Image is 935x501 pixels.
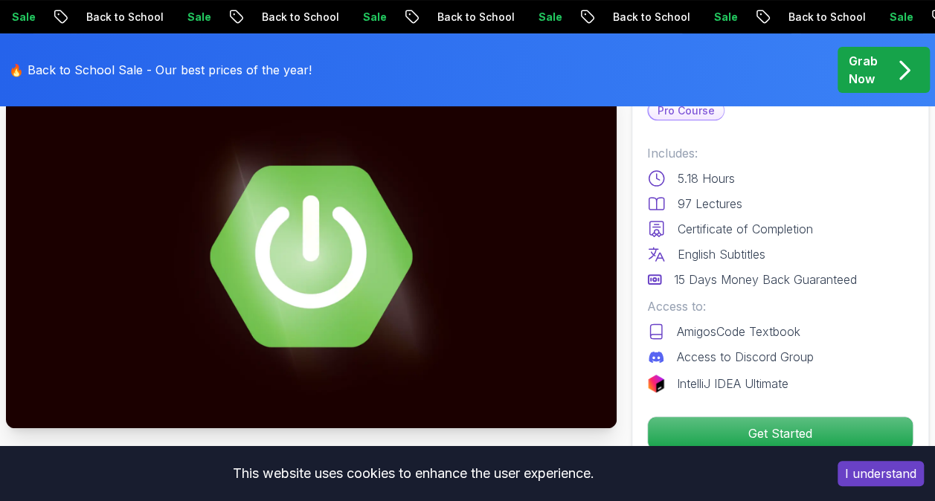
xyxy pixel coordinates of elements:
[849,52,878,88] p: Grab Now
[11,457,815,490] div: This website uses cookies to enhance the user experience.
[40,10,141,25] p: Back to School
[647,416,913,450] button: Get Started
[648,417,913,450] p: Get Started
[844,10,891,25] p: Sale
[678,169,735,187] p: 5.18 Hours
[677,323,800,340] p: AmigosCode Textbook
[678,220,813,238] p: Certificate of Completion
[567,10,668,25] p: Back to School
[742,10,844,25] p: Back to School
[674,271,857,288] p: 15 Days Money Back Guaranteed
[649,102,724,120] p: Pro Course
[216,10,317,25] p: Back to School
[492,10,540,25] p: Sale
[677,348,814,366] p: Access to Discord Group
[677,375,788,392] p: IntelliJ IDEA Ultimate
[141,10,189,25] p: Sale
[317,10,364,25] p: Sale
[668,10,716,25] p: Sale
[838,461,924,486] button: Accept cookies
[647,144,913,162] p: Includes:
[647,297,913,315] p: Access to:
[6,85,617,428] img: advanced-spring-boot_thumbnail
[678,195,742,213] p: 97 Lectures
[391,10,492,25] p: Back to School
[678,245,765,263] p: English Subtitles
[647,375,665,392] img: jetbrains logo
[9,61,312,79] p: 🔥 Back to School Sale - Our best prices of the year!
